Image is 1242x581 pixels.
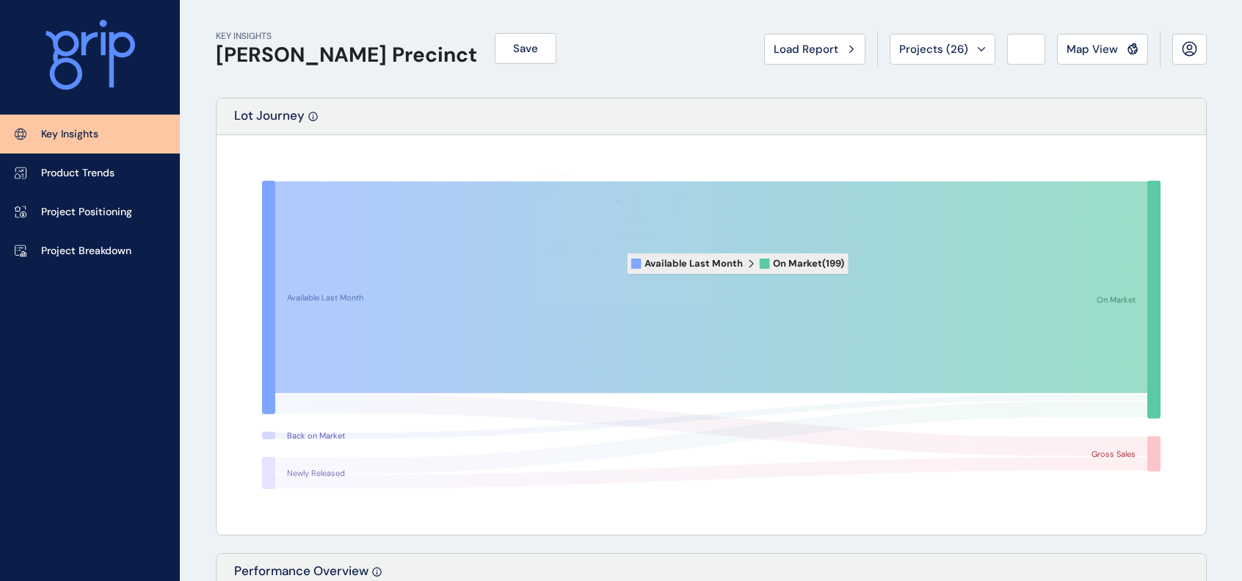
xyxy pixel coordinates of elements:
[216,43,477,68] h1: [PERSON_NAME] Precinct
[1067,42,1118,57] span: Map View
[774,42,838,57] span: Load Report
[41,244,131,259] p: Project Breakdown
[890,34,995,65] button: Projects (26)
[899,42,968,57] span: Projects ( 26 )
[1057,34,1148,65] button: Map View
[513,41,538,56] span: Save
[216,30,477,43] p: KEY INSIGHTS
[41,166,115,181] p: Product Trends
[41,205,132,220] p: Project Positioning
[764,34,865,65] button: Load Report
[41,127,98,142] p: Key Insights
[234,107,305,134] p: Lot Journey
[495,33,556,64] button: Save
